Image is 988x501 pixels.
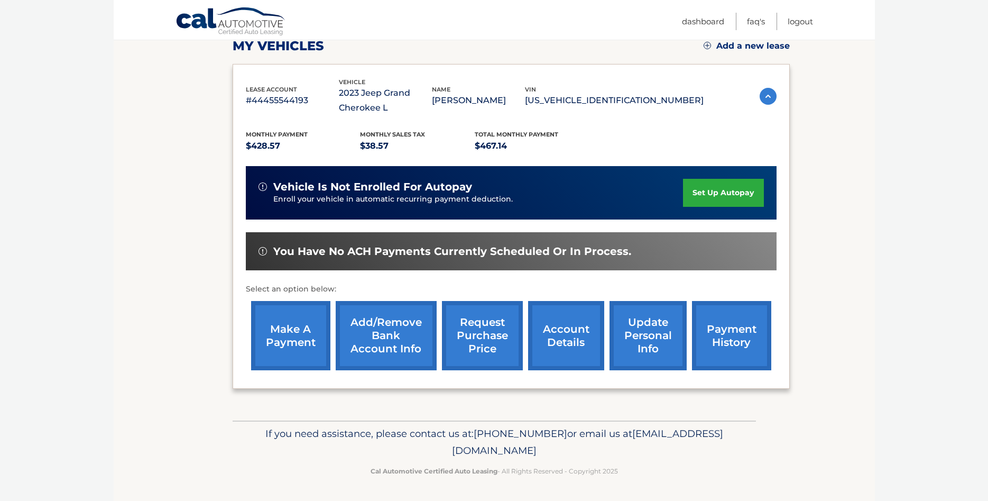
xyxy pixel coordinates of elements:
[258,247,267,256] img: alert-white.svg
[273,180,472,194] span: vehicle is not enrolled for autopay
[273,245,631,258] span: You have no ACH payments currently scheduled or in process.
[371,467,497,475] strong: Cal Automotive Certified Auto Leasing
[246,283,777,296] p: Select an option below:
[525,93,704,108] p: [US_VEHICLE_IDENTIFICATION_NUMBER]
[704,42,711,49] img: add.svg
[788,13,813,30] a: Logout
[360,131,425,138] span: Monthly sales Tax
[452,427,723,457] span: [EMAIL_ADDRESS][DOMAIN_NAME]
[704,41,790,51] a: Add a new lease
[246,139,361,153] p: $428.57
[442,301,523,370] a: request purchase price
[246,86,297,93] span: lease account
[360,139,475,153] p: $38.57
[176,7,287,38] a: Cal Automotive
[251,301,330,370] a: make a payment
[525,86,536,93] span: vin
[239,466,749,477] p: - All Rights Reserved - Copyright 2025
[610,301,687,370] a: update personal info
[692,301,771,370] a: payment history
[273,194,684,205] p: Enroll your vehicle in automatic recurring payment deduction.
[474,427,567,440] span: [PHONE_NUMBER]
[747,13,765,30] a: FAQ's
[475,131,558,138] span: Total Monthly Payment
[432,86,450,93] span: name
[760,88,777,105] img: accordion-active.svg
[239,425,749,459] p: If you need assistance, please contact us at: or email us at
[233,38,324,54] h2: my vehicles
[432,93,525,108] p: [PERSON_NAME]
[258,183,267,191] img: alert-white.svg
[246,93,339,108] p: #44455544193
[528,301,604,370] a: account details
[339,78,365,86] span: vehicle
[246,131,308,138] span: Monthly Payment
[683,179,763,207] a: set up autopay
[336,301,437,370] a: Add/Remove bank account info
[475,139,589,153] p: $467.14
[339,86,432,115] p: 2023 Jeep Grand Cherokee L
[682,13,724,30] a: Dashboard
